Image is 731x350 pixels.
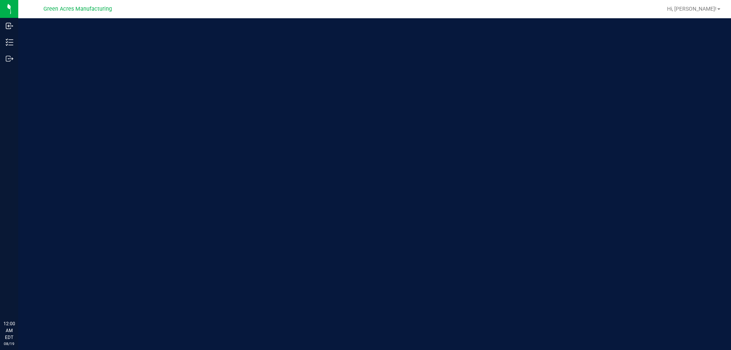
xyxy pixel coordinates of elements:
[6,55,13,62] inline-svg: Outbound
[43,6,112,12] span: Green Acres Manufacturing
[3,320,15,341] p: 12:00 AM EDT
[667,6,717,12] span: Hi, [PERSON_NAME]!
[6,38,13,46] inline-svg: Inventory
[3,341,15,347] p: 08/19
[6,22,13,30] inline-svg: Inbound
